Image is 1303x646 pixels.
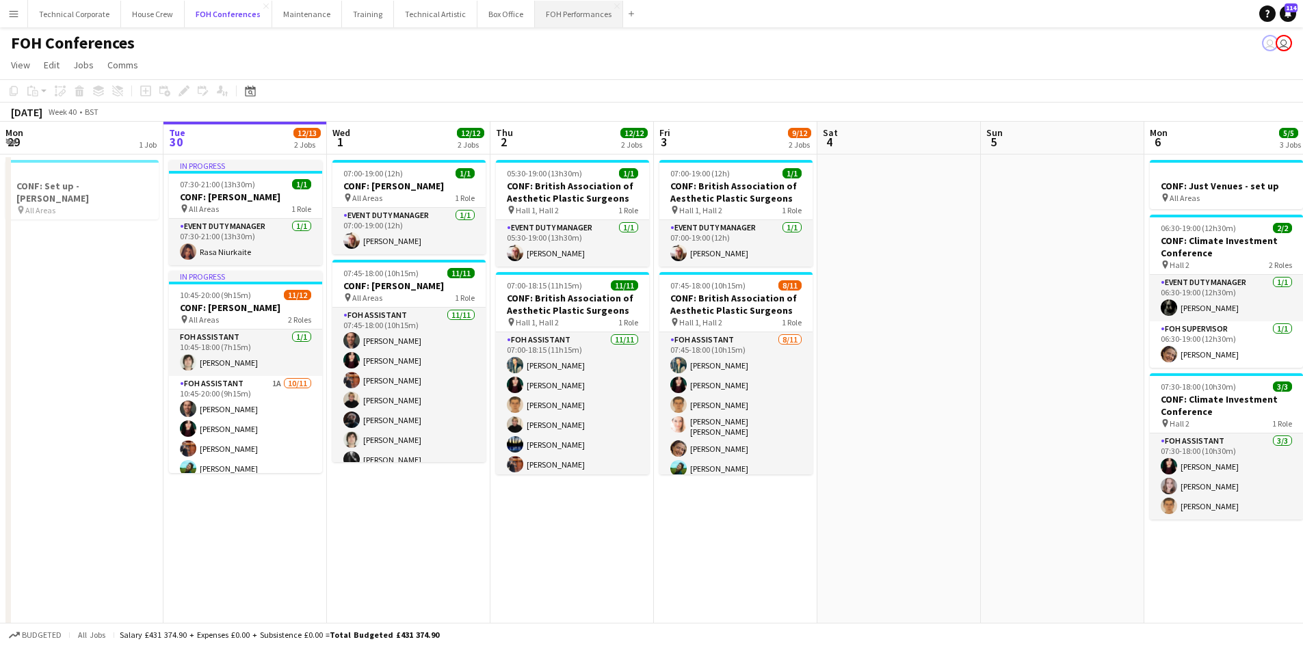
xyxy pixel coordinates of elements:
div: 3 Jobs [1280,139,1301,150]
span: All Areas [352,293,382,303]
div: In progress10:45-20:00 (9h15m)11/12CONF: [PERSON_NAME] All Areas2 RolesFOH Assistant1/110:45-18:0... [169,271,322,473]
span: 114 [1285,3,1298,12]
div: In progress [169,160,322,171]
span: All Areas [1170,193,1200,203]
span: 2 Roles [1269,260,1292,270]
app-card-role: Event Duty Manager1/107:30-21:00 (13h30m)Rasa Niurkaite [169,219,322,265]
app-card-role: FOH Assistant3/307:30-18:00 (10h30m)[PERSON_NAME][PERSON_NAME][PERSON_NAME] [1150,433,1303,520]
app-user-avatar: Abby Hubbard [1276,35,1292,51]
app-card-role: Event Duty Manager1/107:00-19:00 (12h)[PERSON_NAME] [332,208,486,254]
app-card-role: FOH Supervisor1/106:30-19:00 (12h30m)[PERSON_NAME] [1150,321,1303,368]
span: Hall 2 [1170,418,1189,429]
button: FOH Conferences [185,1,272,27]
div: 2 Jobs [458,139,484,150]
span: 11/11 [447,268,475,278]
span: Mon [1150,126,1168,139]
h3: CONF: [PERSON_NAME] [169,191,322,203]
span: 07:00-19:00 (12h) [670,168,730,178]
span: 07:00-19:00 (12h) [343,168,403,178]
span: Mon [5,126,23,139]
span: 2 Roles [288,314,311,325]
span: 1 Role [618,317,638,327]
app-user-avatar: Visitor Services [1262,35,1278,51]
div: 06:30-19:00 (12h30m)2/2CONF: Climate Investment Conference Hall 22 RolesEvent Duty Manager1/106:3... [1150,215,1303,368]
span: 12/13 [293,128,321,138]
span: 11/12 [284,290,311,300]
h3: CONF: Set up - [PERSON_NAME] [5,180,159,204]
h3: CONF: Climate Investment Conference [1150,393,1303,418]
span: 2/2 [1273,223,1292,233]
span: 07:45-18:00 (10h15m) [670,280,746,291]
div: 07:00-18:15 (11h15m)11/11CONF: British Association of Aesthetic Plastic Surgeons Hall 1, Hall 21 ... [496,272,649,474]
div: Salary £431 374.90 + Expenses £0.00 + Subsistence £0.00 = [120,630,439,640]
div: [DATE] [11,105,42,119]
h3: CONF: Just Venues - set up [1150,180,1303,192]
h1: FOH Conferences [11,33,135,53]
button: House Crew [121,1,185,27]
app-job-card: CONF: Just Venues - set up All Areas [1150,160,1303,209]
app-card-role: Event Duty Manager1/107:00-19:00 (12h)[PERSON_NAME] [659,220,813,267]
span: Hall 1, Hall 2 [516,317,559,327]
span: 1/1 [619,168,638,178]
app-job-card: 07:30-18:00 (10h30m)3/3CONF: Climate Investment Conference Hall 21 RoleFOH Assistant3/307:30-18:0... [1150,373,1303,520]
h3: CONF: British Association of Aesthetic Plastic Surgeons [496,292,649,317]
span: 1/1 [456,168,475,178]
div: In progress [169,271,322,282]
span: 1 Role [1272,418,1292,429]
span: 29 [3,134,23,150]
app-card-role: FOH Assistant11/1107:45-18:00 (10h15m)[PERSON_NAME][PERSON_NAME][PERSON_NAME][PERSON_NAME][PERSON... [332,308,486,552]
span: 07:30-18:00 (10h30m) [1161,381,1236,392]
app-job-card: In progress07:30-21:00 (13h30m)1/1CONF: [PERSON_NAME] All Areas1 RoleEvent Duty Manager1/107:30-2... [169,160,322,265]
span: 1 Role [455,293,475,303]
div: BST [85,107,98,117]
div: 2 Jobs [294,139,320,150]
app-job-card: 07:00-19:00 (12h)1/1CONF: British Association of Aesthetic Plastic Surgeons Hall 1, Hall 21 RoleE... [659,160,813,267]
h3: CONF: [PERSON_NAME] [332,280,486,292]
h3: CONF: British Association of Aesthetic Plastic Surgeons [496,180,649,204]
app-job-card: 07:00-19:00 (12h)1/1CONF: [PERSON_NAME] All Areas1 RoleEvent Duty Manager1/107:00-19:00 (12h)[PER... [332,160,486,254]
span: 1 Role [455,193,475,203]
button: Technical Corporate [28,1,121,27]
span: 05:30-19:00 (13h30m) [507,168,582,178]
app-card-role: FOH Assistant1/110:45-18:00 (7h15m)[PERSON_NAME] [169,329,322,376]
h3: CONF: [PERSON_NAME] [332,180,486,192]
span: Jobs [73,59,94,71]
span: 1/1 [782,168,802,178]
app-card-role: FOH Assistant1A10/1110:45-20:00 (9h15m)[PERSON_NAME][PERSON_NAME][PERSON_NAME][PERSON_NAME] [169,376,322,621]
span: Week 40 [45,107,79,117]
span: All Areas [352,193,382,203]
a: 114 [1280,5,1296,22]
span: 1 [330,134,350,150]
span: 3 [657,134,670,150]
button: Technical Artistic [394,1,477,27]
a: Edit [38,56,65,74]
button: Box Office [477,1,535,27]
div: 2 Jobs [621,139,647,150]
div: CONF: Set up - [PERSON_NAME] All Areas [5,160,159,219]
app-job-card: 05:30-19:00 (13h30m)1/1CONF: British Association of Aesthetic Plastic Surgeons Hall 1, Hall 21 Ro... [496,160,649,267]
button: FOH Performances [535,1,623,27]
span: 07:30-21:00 (13h30m) [180,179,255,189]
span: Hall 1, Hall 2 [516,205,559,215]
span: 07:00-18:15 (11h15m) [507,280,582,291]
span: 1 Role [782,317,802,327]
h3: CONF: Climate Investment Conference [1150,234,1303,259]
span: 30 [167,134,185,150]
h3: CONF: British Association of Aesthetic Plastic Surgeons [659,292,813,317]
div: 07:45-18:00 (10h15m)8/11CONF: British Association of Aesthetic Plastic Surgeons Hall 1, Hall 21 R... [659,272,813,474]
app-job-card: 07:45-18:00 (10h15m)11/11CONF: [PERSON_NAME] All Areas1 RoleFOH Assistant11/1107:45-18:00 (10h15m... [332,260,486,462]
span: 5 [984,134,1003,150]
span: Thu [496,126,513,139]
span: 1 Role [618,205,638,215]
span: 9/12 [788,128,811,138]
span: 12/12 [620,128,648,138]
button: Training [342,1,394,27]
span: 3/3 [1273,381,1292,392]
span: 2 [494,134,513,150]
span: 11/11 [611,280,638,291]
